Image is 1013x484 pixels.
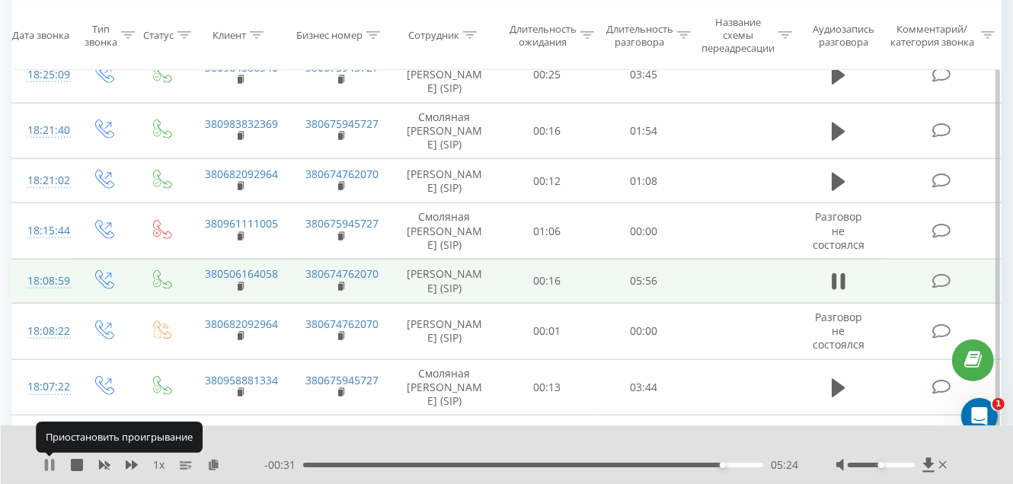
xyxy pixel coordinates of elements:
div: Длительность ожидания [510,22,577,48]
td: 00:00 [595,304,692,360]
td: Смоляная [PERSON_NAME] (SIP) [391,103,499,159]
div: Дата звонка [12,29,69,42]
span: - 00:31 [264,457,303,473]
span: Разговор не состоялся [813,422,864,463]
td: 03:44 [595,359,692,416]
div: 18:08:22 [27,317,59,346]
span: Разговор не состоялся [813,310,864,352]
td: 03:45 [595,47,692,103]
td: 00:04 [499,416,596,472]
div: Сотрудник [408,29,459,42]
div: Accessibility label [720,462,726,468]
a: 380674762070 [305,167,379,181]
td: 00:00 [595,416,692,472]
td: 00:16 [499,103,596,159]
td: Смоляная [PERSON_NAME] (SIP) [391,359,499,416]
div: Accessibility label [878,462,884,468]
a: 380682092964 [205,167,278,181]
td: 00:16 [499,259,596,303]
div: Аудиозапись разговора [806,22,881,48]
a: 380682092964 [205,317,278,331]
div: 18:08:59 [27,266,59,296]
div: Комментарий/категория звонка [888,22,977,48]
span: 1 [992,398,1005,410]
div: 18:25:09 [27,60,59,90]
div: Название схемы переадресации [701,16,775,55]
a: 380983832369 [205,116,278,131]
td: Смоляная [PERSON_NAME] (SIP) [391,203,499,260]
a: 380674762070 [305,317,379,331]
a: 380675945727 [305,216,379,231]
td: 05:56 [595,259,692,303]
div: Статус [143,29,174,42]
td: [PERSON_NAME] (SIP) [391,159,499,203]
td: 01:08 [595,159,692,203]
span: Разговор не состоялся [813,209,864,251]
td: [PERSON_NAME] (SIP) [391,259,499,303]
a: 380506164058 [205,266,278,281]
td: 01:06 [499,203,596,260]
div: Бизнес номер [296,29,363,42]
div: Клиент [213,29,246,42]
td: 00:13 [499,359,596,416]
td: 01:54 [595,103,692,159]
div: Длительность разговора [606,22,673,48]
span: 1 x [153,457,165,473]
td: 00:00 [595,203,692,260]
div: 18:21:02 [27,166,59,196]
div: Тип звонка [85,22,117,48]
td: 00:01 [499,304,596,360]
td: Смоляная [PERSON_NAME] (SIP) [391,47,499,103]
td: [PERSON_NAME] (SIP) [391,304,499,360]
div: 18:07:22 [27,372,59,402]
td: [PERSON_NAME] [692,416,792,472]
div: 18:15:44 [27,216,59,246]
iframe: Intercom live chat [961,398,998,435]
div: 18:21:40 [27,116,59,145]
div: Приостановить проигрывание [36,422,203,453]
td: 00:12 [499,159,596,203]
a: 380961111005 [205,216,278,231]
a: 380675945727 [305,116,379,131]
a: 380958881334 [205,373,278,387]
td: 00:25 [499,47,596,103]
a: 380674762070 [305,266,379,281]
a: 380675945727 [305,373,379,387]
span: 05:24 [771,457,798,473]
